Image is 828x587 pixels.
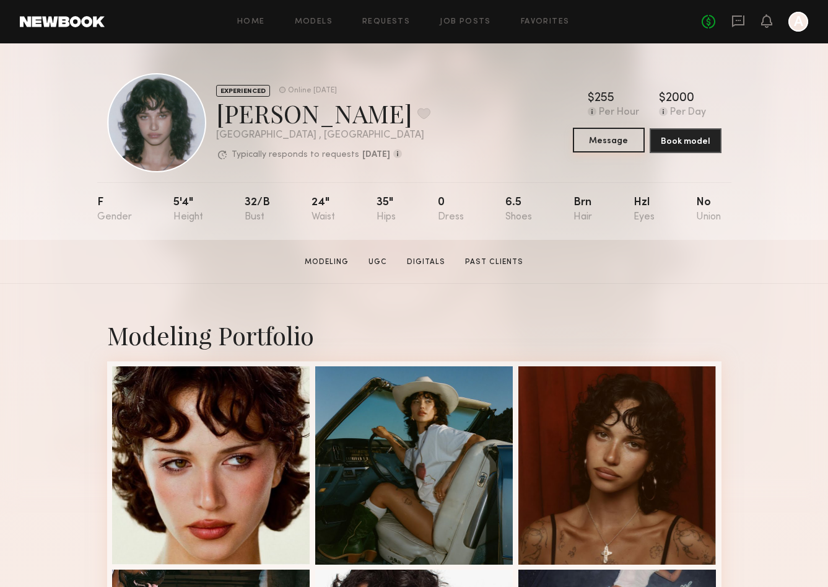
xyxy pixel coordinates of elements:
[237,18,265,26] a: Home
[245,197,270,223] div: 32/b
[295,18,333,26] a: Models
[670,107,706,118] div: Per Day
[288,87,337,95] div: Online [DATE]
[107,319,721,351] div: Modeling Portfolio
[364,257,392,268] a: UGC
[595,92,614,105] div: 255
[573,128,645,152] button: Message
[440,18,491,26] a: Job Posts
[362,151,390,159] b: [DATE]
[300,257,354,268] a: Modeling
[438,197,464,223] div: 0
[402,257,450,268] a: Digitals
[573,197,592,223] div: Brn
[216,130,430,141] div: [GEOGRAPHIC_DATA] , [GEOGRAPHIC_DATA]
[97,197,132,223] div: F
[377,197,396,223] div: 35"
[650,128,721,153] button: Book model
[173,197,203,223] div: 5'4"
[788,12,808,32] a: A
[362,18,410,26] a: Requests
[505,197,532,223] div: 6.5
[232,151,359,159] p: Typically responds to requests
[216,85,270,97] div: EXPERIENCED
[666,92,694,105] div: 2000
[460,257,528,268] a: Past Clients
[216,97,430,130] div: [PERSON_NAME]
[599,107,639,118] div: Per Hour
[521,18,570,26] a: Favorites
[696,197,721,223] div: No
[588,92,595,105] div: $
[659,92,666,105] div: $
[634,197,655,223] div: Hzl
[312,197,335,223] div: 24"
